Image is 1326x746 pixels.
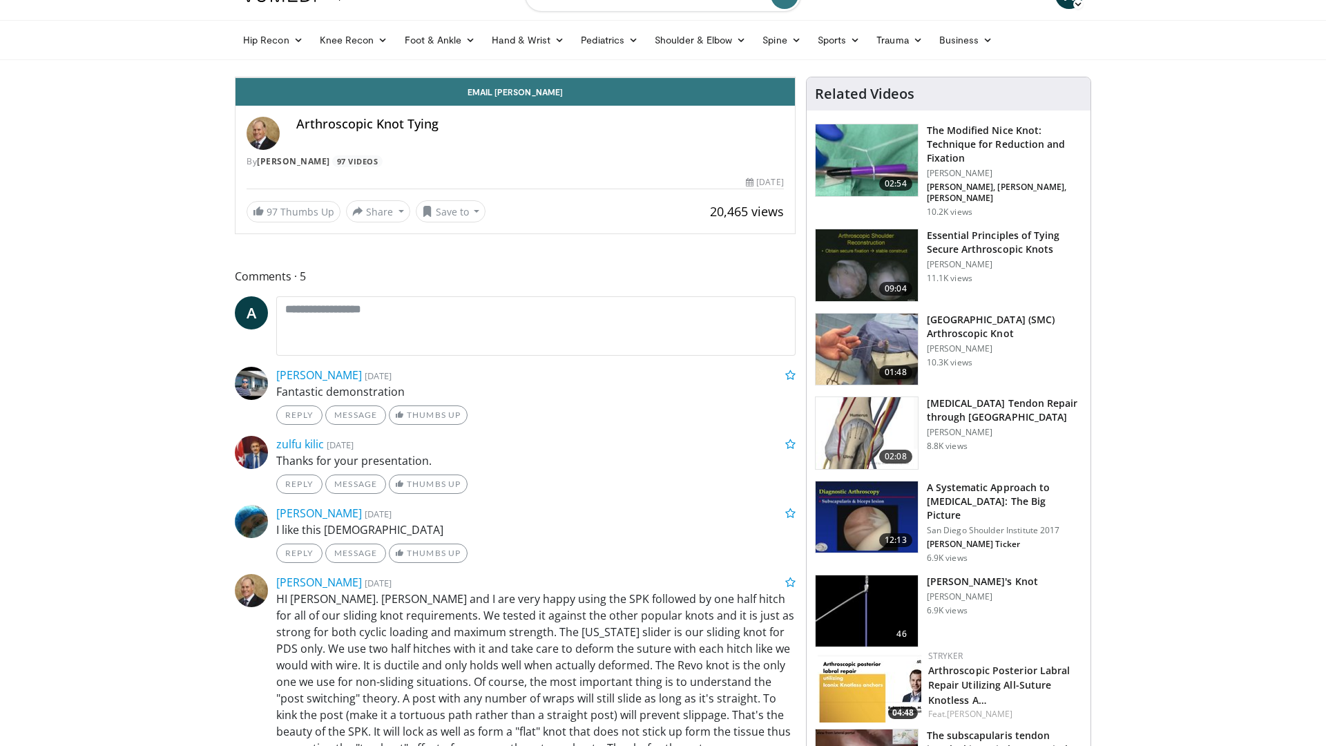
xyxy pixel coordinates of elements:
[296,117,784,132] h4: Arthroscopic Knot Tying
[276,575,362,590] a: [PERSON_NAME]
[332,155,383,167] a: 97 Videos
[235,296,268,329] a: A
[276,383,796,400] p: Fantastic demonstration
[818,650,921,723] img: d2f6a426-04ef-449f-8186-4ca5fc42937c.150x105_q85_crop-smart_upscale.jpg
[416,200,486,222] button: Save to
[816,229,918,301] img: 12061_3.png.150x105_q85_crop-smart_upscale.jpg
[247,201,340,222] a: 97 Thumbs Up
[276,544,323,563] a: Reply
[389,405,467,425] a: Thumbs Up
[931,26,1001,54] a: Business
[927,182,1082,204] p: [PERSON_NAME], [PERSON_NAME], [PERSON_NAME]
[879,365,912,379] span: 01:48
[879,450,912,463] span: 02:08
[947,708,1012,720] a: [PERSON_NAME]
[927,207,972,218] p: 10.2K views
[365,508,392,520] small: [DATE]
[389,544,467,563] a: Thumbs Up
[879,177,912,191] span: 02:54
[236,78,795,106] a: Email [PERSON_NAME]
[879,282,912,296] span: 09:04
[815,396,1082,470] a: 02:08 [MEDICAL_DATA] Tendon Repair through [GEOGRAPHIC_DATA] [PERSON_NAME] 8.8K views
[573,26,646,54] a: Pediatrics
[325,544,386,563] a: Message
[927,481,1082,522] h3: A Systematic Approach to [MEDICAL_DATA]: The Big Picture
[267,205,278,218] span: 97
[927,168,1082,179] p: [PERSON_NAME]
[879,533,912,547] span: 12:13
[815,86,914,102] h4: Related Videos
[816,397,918,469] img: PE3O6Z9ojHeNSk7H4xMDoxOjA4MTsiGN.150x105_q85_crop-smart_upscale.jpg
[927,539,1082,550] p: [PERSON_NAME] Ticker
[816,124,918,196] img: 71e9907d-6412-4a75-bd64-44731d8bf45c.150x105_q85_crop-smart_upscale.jpg
[325,475,386,494] a: Message
[710,203,784,220] span: 20,465 views
[818,650,921,723] a: 04:48
[927,575,1038,589] h3: [PERSON_NAME]'s Knot
[927,396,1082,424] h3: [MEDICAL_DATA] Tendon Repair through [GEOGRAPHIC_DATA]
[754,26,809,54] a: Spine
[927,553,968,564] p: 6.9K views
[235,574,268,607] img: Avatar
[927,229,1082,256] h3: Essential Principles of Tying Secure Arthroscopic Knots
[276,452,796,469] p: Thanks for your presentation.
[927,591,1038,602] p: [PERSON_NAME]
[235,26,311,54] a: Hip Recon
[928,664,1070,706] a: Arthroscopic Posterior Labral Repair Utilizing All-Suture Knotless A…
[276,367,362,383] a: [PERSON_NAME]
[816,314,918,385] img: PE3O6Z9ojHeNSk7H4xMDoxOjB1O8AjAz_4.150x105_q85_crop-smart_upscale.jpg
[235,367,268,400] img: Avatar
[389,475,467,494] a: Thumbs Up
[927,343,1082,354] p: [PERSON_NAME]
[365,370,392,382] small: [DATE]
[646,26,754,54] a: Shoulder & Elbow
[235,436,268,469] img: Avatar
[928,650,963,662] a: Stryker
[927,525,1082,536] p: San Diego Shoulder Institute 2017
[927,124,1082,165] h3: The Modified Nice Knot: Technique for Reduction and Fixation
[346,200,410,222] button: Share
[235,267,796,285] span: Comments 5
[927,441,968,452] p: 8.8K views
[247,117,280,150] img: Avatar
[891,627,912,641] span: 46
[927,357,972,368] p: 10.3K views
[276,405,323,425] a: Reply
[815,124,1082,218] a: 02:54 The Modified Nice Knot: Technique for Reduction and Fixation [PERSON_NAME] [PERSON_NAME], [...
[276,522,796,538] p: I like this [DEMOGRAPHIC_DATA]
[927,259,1082,270] p: [PERSON_NAME]
[235,505,268,538] img: Avatar
[927,313,1082,341] h3: [GEOGRAPHIC_DATA] (SMC) Arthroscopic Knot
[816,481,918,553] img: c8f52776-22f8-451d-b056-c6ef289fa353.150x105_q85_crop-smart_upscale.jpg
[327,439,354,451] small: [DATE]
[276,506,362,521] a: [PERSON_NAME]
[276,475,323,494] a: Reply
[928,708,1079,720] div: Feat.
[396,26,484,54] a: Foot & Ankle
[746,176,783,189] div: [DATE]
[483,26,573,54] a: Hand & Wrist
[815,229,1082,302] a: 09:04 Essential Principles of Tying Secure Arthroscopic Knots [PERSON_NAME] 11.1K views
[809,26,869,54] a: Sports
[365,577,392,589] small: [DATE]
[868,26,931,54] a: Trauma
[311,26,396,54] a: Knee Recon
[927,605,968,616] p: 6.9K views
[927,273,972,284] p: 11.1K views
[816,575,918,647] img: 38857_0000_3.png.150x105_q85_crop-smart_upscale.jpg
[815,313,1082,386] a: 01:48 [GEOGRAPHIC_DATA] (SMC) Arthroscopic Knot [PERSON_NAME] 10.3K views
[236,77,795,78] video-js: Video Player
[325,405,386,425] a: Message
[888,707,918,719] span: 04:48
[257,155,330,167] a: [PERSON_NAME]
[815,575,1082,648] a: 46 [PERSON_NAME]'s Knot [PERSON_NAME] 6.9K views
[276,437,324,452] a: zulfu kilic
[247,155,784,168] div: By
[927,427,1082,438] p: [PERSON_NAME]
[815,481,1082,564] a: 12:13 A Systematic Approach to [MEDICAL_DATA]: The Big Picture San Diego Shoulder Institute 2017 ...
